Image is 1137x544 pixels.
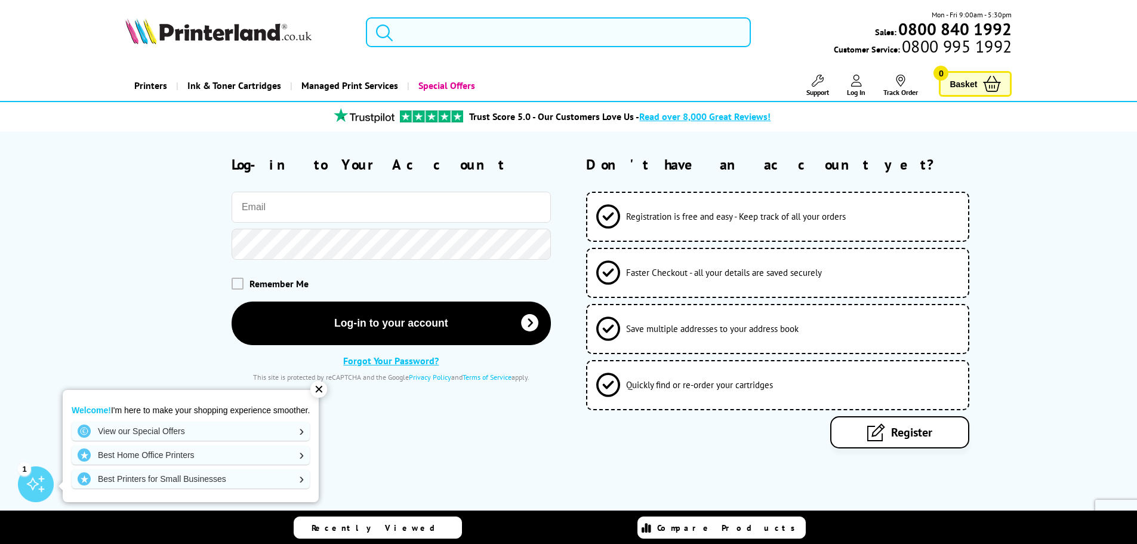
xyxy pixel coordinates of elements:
a: Terms of Service [463,373,512,382]
span: Ink & Toner Cartridges [187,70,281,101]
a: Printerland Logo [125,18,352,47]
span: Remember Me [249,278,309,290]
a: Track Order [883,75,918,97]
a: Forgot Your Password? [343,355,439,367]
a: Compare Products [637,517,806,539]
a: Special Offers [407,70,484,101]
span: Quickly find or re-order your cartridges [626,379,773,391]
span: Mon - Fri 9:00am - 5:30pm [932,9,1012,20]
a: Basket 0 [939,71,1012,97]
b: 0800 840 1992 [898,18,1012,40]
span: Recently Viewed [312,523,447,533]
a: Privacy Policy [409,373,451,382]
span: 0 [933,66,948,81]
h2: Don't have an account yet? [586,155,1012,174]
input: Email [232,192,551,223]
a: Printers [125,70,176,101]
span: Support [806,88,829,97]
a: Log In [847,75,865,97]
div: ✕ [310,381,327,398]
a: View our Special Offers [72,422,310,441]
strong: Welcome! [72,405,111,415]
span: Log In [847,88,865,97]
img: Printerland Logo [125,18,312,44]
a: Best Home Office Printers [72,445,310,465]
a: Best Printers for Small Businesses [72,469,310,488]
a: Register [830,416,969,448]
p: I'm here to make your shopping experience smoother. [72,405,310,416]
span: Basket [950,76,977,92]
a: 0800 840 1992 [896,23,1012,35]
a: Support [806,75,829,97]
span: Registration is free and easy - Keep track of all your orders [626,211,846,222]
span: Customer Service: [834,41,1012,55]
span: Register [891,425,932,440]
img: trustpilot rating [400,110,463,122]
span: Read over 8,000 Great Reviews! [639,110,771,122]
a: Recently Viewed [294,517,462,539]
span: Compare Products [657,523,802,533]
div: This site is protected by reCAPTCHA and the Google and apply. [232,373,551,382]
h2: Log-in to Your Account [232,155,551,174]
span: Sales: [875,26,896,38]
a: Ink & Toner Cartridges [176,70,290,101]
a: Trust Score 5.0 - Our Customers Love Us -Read over 8,000 Great Reviews! [469,110,771,122]
a: Managed Print Services [290,70,407,101]
div: 1 [18,462,31,475]
span: Save multiple addresses to your address book [626,323,799,334]
span: 0800 995 1992 [900,41,1012,52]
span: Faster Checkout - all your details are saved securely [626,267,822,278]
button: Log-in to your account [232,302,551,345]
img: trustpilot rating [328,108,400,123]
